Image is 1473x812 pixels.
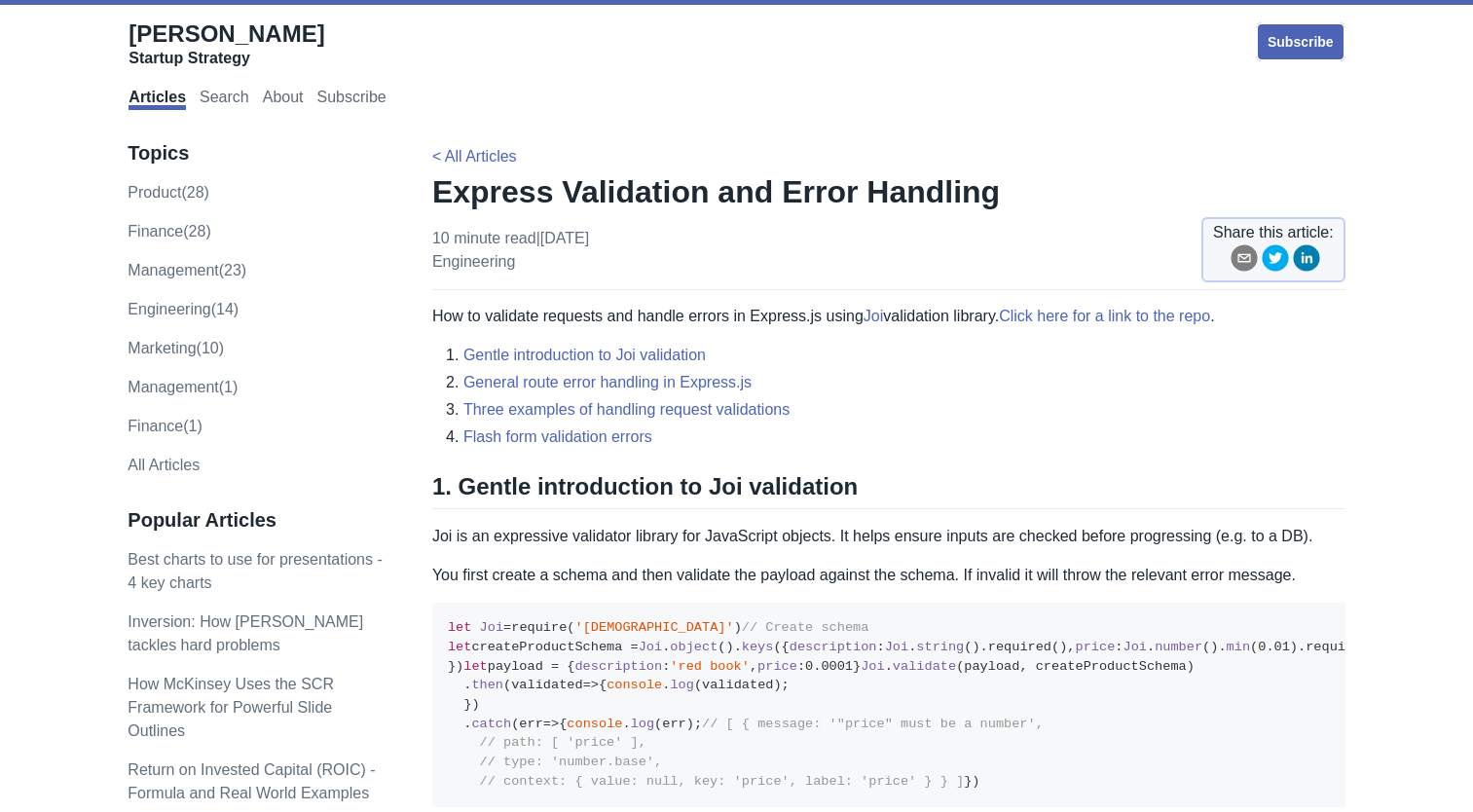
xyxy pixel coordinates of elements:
[128,457,200,473] a: All Articles
[742,640,774,654] span: keys
[480,620,503,635] span: Joi
[511,678,582,692] span: validated
[128,418,202,434] a: Finance(1)
[480,774,965,789] span: // context: { value: null, key: 'price', label: 'price' } } ]
[511,678,599,692] span: =>
[128,301,239,317] a: engineering(14)
[607,678,662,692] span: console
[200,89,249,110] a: Search
[432,472,1345,509] h2: 1. Gentle introduction to Joi validation
[1155,640,1202,654] span: number
[432,525,1345,548] p: Joi is an expressive validator library for JavaScript objects. It helps ensure inputs are checked...
[128,223,210,240] a: finance(28)
[757,659,797,674] span: price
[519,717,559,731] span: =>
[805,659,853,674] span: 0.0001
[670,640,718,654] span: object
[916,640,964,654] span: string
[1231,244,1258,278] button: email
[128,551,382,591] a: Best charts to use for presentations - 4 key charts
[448,640,471,654] span: let
[631,717,654,731] span: log
[742,620,869,635] span: // Create schema
[1227,640,1250,654] span: min
[999,308,1210,324] a: Click here for a link to the repo
[702,717,1044,731] span: // [ { message: '"price" must be a number',
[1213,221,1334,244] span: Share this article:
[432,564,1345,587] p: You first create a schema and then validate the payload against the schema. If invalid it will th...
[317,89,387,110] a: Subscribe
[670,678,693,692] span: log
[129,19,324,68] a: [PERSON_NAME]Startup Strategy
[432,253,515,270] a: engineering
[128,184,209,201] a: product(28)
[1262,244,1289,278] button: twitter
[1258,640,1290,654] span: 0.01
[432,227,589,274] p: 10 minute read | [DATE]
[790,640,877,654] span: description
[129,20,324,47] span: [PERSON_NAME]
[861,659,884,674] span: Joi
[519,717,542,731] span: err
[432,148,517,165] a: < All Articles
[471,717,511,731] span: catch
[574,659,662,674] span: description
[639,640,662,654] span: Joi
[432,172,1345,211] h1: Express Validation and Error Handling
[1293,244,1320,278] button: linkedin
[432,305,1345,328] p: How to validate requests and handle errors in Express.js using validation library. .
[128,508,391,533] h3: Popular Articles
[1123,640,1146,654] span: Joi
[1076,640,1116,654] span: price
[463,347,706,363] a: Gentle introduction to Joi validation
[128,761,375,801] a: Return on Invested Capital (ROIC) - Formula and Real World Examples
[864,308,883,324] a: Joi
[263,89,304,110] a: About
[471,678,503,692] span: then
[129,49,324,68] div: Startup Strategy
[448,620,471,635] span: let
[463,659,487,674] span: let
[575,620,734,635] span: '[DEMOGRAPHIC_DATA]'
[893,659,956,674] span: validate
[128,676,334,739] a: How McKinsey Uses the SCR Framework for Powerful Slide Outlines
[128,379,238,395] a: Management(1)
[567,717,622,731] span: console
[463,374,752,390] a: General route error handling in Express.js
[448,620,1385,789] code: = ( ) createProductSchema = . (). ({ : . ().required(), : . (). ( ).required() }) payload = { : ,...
[463,401,790,418] a: Three examples of handling request validations
[480,735,646,750] span: // path: [ 'price' ],
[885,640,908,654] span: Joi
[128,262,246,278] a: management(23)
[128,340,224,356] a: marketing(10)
[128,141,391,166] h3: Topics
[463,428,652,445] a: Flash form validation errors
[128,613,363,653] a: Inversion: How [PERSON_NAME] tackles hard problems
[511,620,567,635] span: require
[129,89,186,110] a: Articles
[480,755,663,769] span: // type: 'number.base',
[670,659,750,674] span: 'red book'
[1256,22,1345,61] a: Subscribe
